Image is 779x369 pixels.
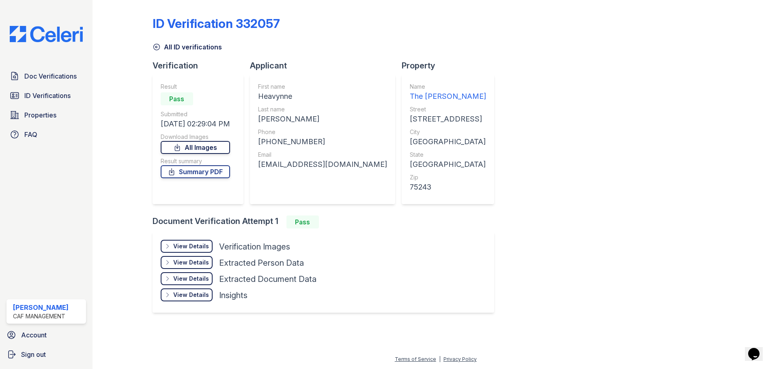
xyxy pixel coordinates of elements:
[410,83,486,102] a: Name The [PERSON_NAME]
[153,42,222,52] a: All ID verifications
[410,91,486,102] div: The [PERSON_NAME]
[219,273,316,285] div: Extracted Document Data
[161,141,230,154] a: All Images
[161,133,230,141] div: Download Images
[410,151,486,159] div: State
[410,113,486,125] div: [STREET_ADDRESS]
[13,303,69,312] div: [PERSON_NAME]
[161,83,230,91] div: Result
[173,242,209,250] div: View Details
[153,60,250,71] div: Verification
[153,215,501,228] div: Document Verification Attempt 1
[219,290,247,301] div: Insights
[6,107,86,123] a: Properties
[410,136,486,147] div: [GEOGRAPHIC_DATA]
[250,60,402,71] div: Applicant
[173,275,209,283] div: View Details
[6,87,86,104] a: ID Verifications
[21,330,47,340] span: Account
[258,128,387,136] div: Phone
[410,128,486,136] div: City
[258,105,387,113] div: Last name
[402,60,501,71] div: Property
[443,356,477,362] a: Privacy Policy
[219,241,290,252] div: Verification Images
[286,215,319,228] div: Pass
[21,350,46,359] span: Sign out
[410,159,486,170] div: [GEOGRAPHIC_DATA]
[219,257,304,269] div: Extracted Person Data
[24,71,77,81] span: Doc Verifications
[410,83,486,91] div: Name
[161,157,230,165] div: Result summary
[258,83,387,91] div: First name
[258,136,387,147] div: [PHONE_NUMBER]
[173,291,209,299] div: View Details
[173,258,209,267] div: View Details
[410,173,486,181] div: Zip
[13,312,69,320] div: CAF Management
[258,159,387,170] div: [EMAIL_ADDRESS][DOMAIN_NAME]
[6,68,86,84] a: Doc Verifications
[410,105,486,113] div: Street
[258,91,387,102] div: Heavynne
[258,113,387,125] div: [PERSON_NAME]
[3,26,89,42] img: CE_Logo_Blue-a8612792a0a2168367f1c8372b55b34899dd931a85d93a1a3d3e32e68fde9ad4.png
[24,91,71,100] span: ID Verifications
[161,92,193,105] div: Pass
[258,151,387,159] div: Email
[395,356,436,362] a: Terms of Service
[439,356,441,362] div: |
[24,110,56,120] span: Properties
[6,126,86,143] a: FAQ
[153,16,280,31] div: ID Verification 332057
[161,165,230,178] a: Summary PDF
[3,346,89,363] a: Sign out
[410,181,486,193] div: 75243
[24,130,37,139] span: FAQ
[161,110,230,118] div: Submitted
[3,327,89,343] a: Account
[161,118,230,130] div: [DATE] 02:29:04 PM
[745,337,771,361] iframe: chat widget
